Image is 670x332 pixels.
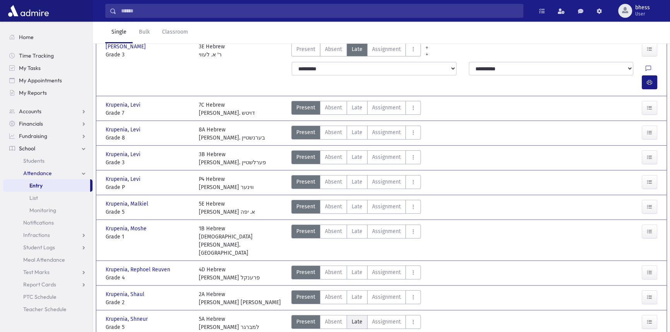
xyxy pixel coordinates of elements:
[3,167,92,179] a: Attendance
[352,153,362,161] span: Late
[325,153,342,161] span: Absent
[325,203,342,211] span: Absent
[19,145,35,152] span: School
[23,170,52,177] span: Attendance
[106,274,191,282] span: Grade 4
[23,293,56,300] span: PTC Schedule
[106,225,148,233] span: Krupenia, Moshe
[106,200,150,208] span: Krupenia, Malkiel
[372,268,401,276] span: Assignment
[106,51,191,59] span: Grade 3
[199,315,259,331] div: 5A Hebrew [PERSON_NAME] למברגר
[296,268,315,276] span: Present
[3,62,92,74] a: My Tasks
[19,52,54,59] span: Time Tracking
[3,241,92,254] a: Student Logs
[3,105,92,117] a: Accounts
[352,293,362,301] span: Late
[296,203,315,211] span: Present
[133,22,156,43] a: Bulk
[3,278,92,291] a: Report Cards
[352,268,362,276] span: Late
[291,200,421,216] div: AttTypes
[325,128,342,136] span: Absent
[372,178,401,186] span: Assignment
[19,34,34,41] span: Home
[19,65,41,72] span: My Tasks
[3,291,92,303] a: PTC Schedule
[106,43,147,51] span: [PERSON_NAME]
[3,74,92,87] a: My Appointments
[296,104,315,112] span: Present
[296,227,315,235] span: Present
[3,31,92,43] a: Home
[352,45,362,53] span: Late
[372,293,401,301] span: Assignment
[106,150,142,158] span: Krupenia, Levi
[106,101,142,109] span: Krupenia, Levi
[29,194,38,201] span: List
[3,142,92,155] a: School
[29,207,56,214] span: Monitoring
[199,126,265,142] div: 8A Hebrew [PERSON_NAME]. בערנשטיין
[372,128,401,136] span: Assignment
[106,183,191,191] span: Grade P
[199,200,255,216] div: 5E Hebrew [PERSON_NAME] א. יפה
[199,225,284,257] div: 1B Hebrew [DEMOGRAPHIC_DATA][PERSON_NAME]. [GEOGRAPHIC_DATA]
[19,77,62,84] span: My Appointments
[296,318,315,326] span: Present
[296,45,315,53] span: Present
[199,290,281,306] div: 2A Hebrew [PERSON_NAME] [PERSON_NAME]
[635,5,650,11] span: bhess
[106,298,191,306] span: Grade 2
[3,192,92,204] a: List
[106,323,191,331] span: Grade 5
[3,254,92,266] a: Meal Attendance
[3,155,92,167] a: Students
[296,128,315,136] span: Present
[23,269,50,276] span: Test Marks
[296,178,315,186] span: Present
[352,128,362,136] span: Late
[19,108,41,115] span: Accounts
[3,266,92,278] a: Test Marks
[116,4,523,18] input: Search
[325,227,342,235] span: Absent
[106,208,191,216] span: Grade 5
[372,104,401,112] span: Assignment
[3,130,92,142] a: Fundraising
[291,290,421,306] div: AttTypes
[23,256,65,263] span: Meal Attendance
[291,315,421,331] div: AttTypes
[352,104,362,112] span: Late
[106,233,191,241] span: Grade 1
[291,266,421,282] div: AttTypes
[372,227,401,235] span: Assignment
[106,158,191,167] span: Grade 3
[199,101,255,117] div: 7C Hebrew [PERSON_NAME]. דויטש
[3,229,92,241] a: Infractions
[19,120,43,127] span: Financials
[106,266,172,274] span: Krupenia, Rephoel Reuven
[199,266,260,282] div: 4D Hebrew [PERSON_NAME] פרענקל
[296,293,315,301] span: Present
[106,315,149,323] span: Krupenia, Shneur
[199,43,225,59] div: 3E Hebrew ר' א. לעווי
[325,45,342,53] span: Absent
[19,133,47,140] span: Fundraising
[23,281,56,288] span: Report Cards
[3,87,92,99] a: My Reports
[291,43,421,59] div: AttTypes
[106,290,146,298] span: Krupenia, Shaul
[19,89,47,96] span: My Reports
[291,150,421,167] div: AttTypes
[3,117,92,130] a: Financials
[291,225,421,257] div: AttTypes
[352,178,362,186] span: Late
[372,45,401,53] span: Assignment
[6,3,51,19] img: AdmirePro
[325,318,342,326] span: Absent
[3,179,90,192] a: Entry
[3,216,92,229] a: Notifications
[106,175,142,183] span: Krupenia, Levi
